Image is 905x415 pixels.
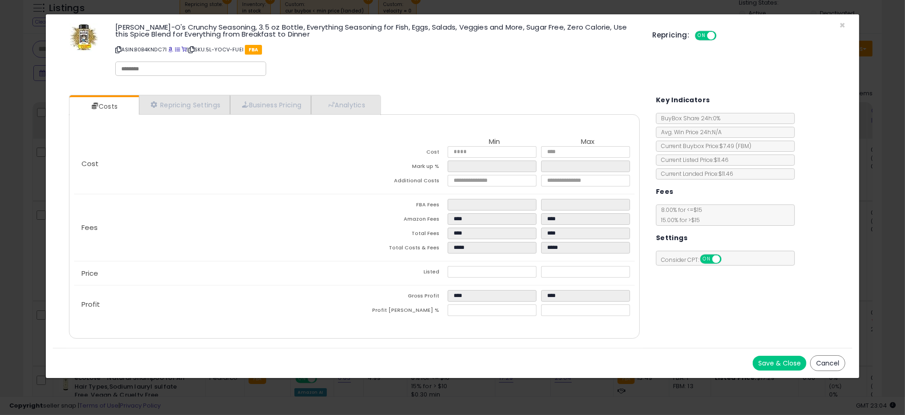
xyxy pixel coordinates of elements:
[168,46,173,53] a: BuyBox page
[139,95,231,114] a: Repricing Settings
[74,301,355,308] p: Profit
[354,199,448,213] td: FBA Fees
[656,216,700,224] span: 15.00 % for > $15
[656,94,710,106] h5: Key Indicators
[810,355,845,371] button: Cancel
[74,270,355,277] p: Price
[656,114,720,122] span: BuyBox Share 24h: 0%
[354,146,448,161] td: Cost
[74,160,355,167] p: Cost
[354,290,448,304] td: Gross Profit
[69,97,138,116] a: Costs
[354,304,448,319] td: Profit [PERSON_NAME] %
[656,232,687,244] h5: Settings
[448,138,541,146] th: Min
[354,266,448,280] td: Listed
[736,142,751,150] span: ( FBM )
[311,95,380,114] a: Analytics
[354,175,448,189] td: Additional Costs
[656,256,734,264] span: Consider CPT:
[753,356,806,371] button: Save & Close
[715,32,730,40] span: OFF
[354,242,448,256] td: Total Costs & Fees
[70,24,98,51] img: 614pCmIM+wL._SL60_.jpg
[839,19,845,32] span: ×
[181,46,187,53] a: Your listing only
[719,142,751,150] span: $7.49
[245,45,262,55] span: FBA
[656,186,674,198] h5: Fees
[230,95,311,114] a: Business Pricing
[701,255,712,263] span: ON
[115,42,638,57] p: ASIN: B0B4KNDC71 | SKU: 5L-YOCV-FUEI
[354,213,448,228] td: Amazon Fees
[656,142,751,150] span: Current Buybox Price:
[354,161,448,175] td: Mark up %
[74,224,355,231] p: Fees
[656,170,733,178] span: Current Landed Price: $11.46
[175,46,180,53] a: All offer listings
[696,32,708,40] span: ON
[656,128,722,136] span: Avg. Win Price 24h: N/A
[656,156,729,164] span: Current Listed Price: $11.46
[652,31,689,39] h5: Repricing:
[541,138,635,146] th: Max
[115,24,638,37] h3: [PERSON_NAME]-O's Crunchy Seasoning, 3.5 oz Bottle, Everything Seasoning for Fish, Eggs, Salads, ...
[720,255,735,263] span: OFF
[656,206,702,224] span: 8.00 % for <= $15
[354,228,448,242] td: Total Fees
